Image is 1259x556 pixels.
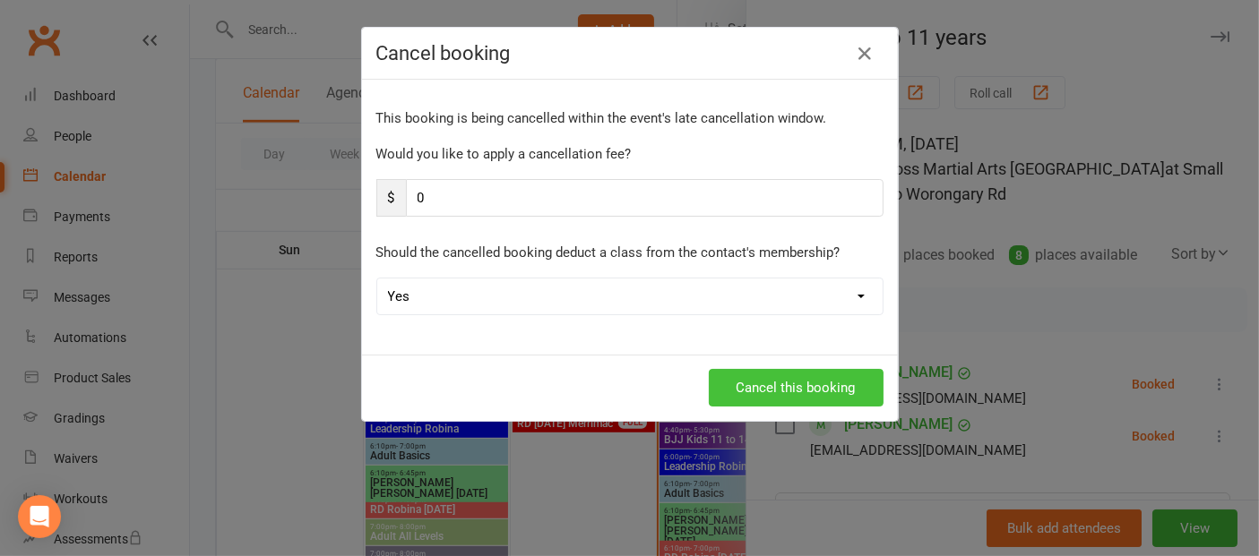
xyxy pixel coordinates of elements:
button: Cancel this booking [709,369,884,406]
h4: Cancel booking [376,42,884,64]
div: Open Intercom Messenger [18,495,61,538]
p: This booking is being cancelled within the event's late cancellation window. [376,107,884,129]
p: Would you like to apply a cancellation fee? [376,143,884,165]
button: Close [851,39,880,68]
p: Should the cancelled booking deduct a class from the contact's membership? [376,242,884,263]
span: $ [376,179,406,217]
